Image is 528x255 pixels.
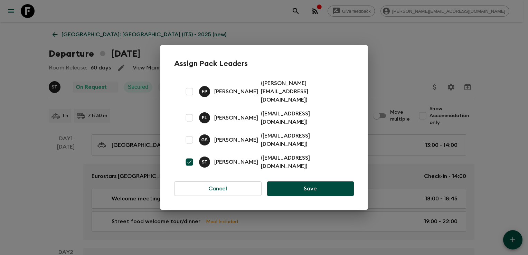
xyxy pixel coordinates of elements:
[202,89,208,94] p: F P
[214,158,258,166] p: [PERSON_NAME]
[202,115,207,121] p: F L
[214,136,258,144] p: [PERSON_NAME]
[201,137,208,143] p: G S
[174,181,262,196] button: Cancel
[261,132,346,148] p: ( [EMAIL_ADDRESS][DOMAIN_NAME] )
[267,181,354,196] button: Save
[261,79,346,104] p: ( [PERSON_NAME][EMAIL_ADDRESS][DOMAIN_NAME] )
[261,110,346,126] p: ( [EMAIL_ADDRESS][DOMAIN_NAME] )
[174,59,354,68] h2: Assign Pack Leaders
[202,159,208,165] p: S T
[214,87,258,96] p: [PERSON_NAME]
[261,154,346,170] p: ( [EMAIL_ADDRESS][DOMAIN_NAME] )
[214,114,258,122] p: [PERSON_NAME]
